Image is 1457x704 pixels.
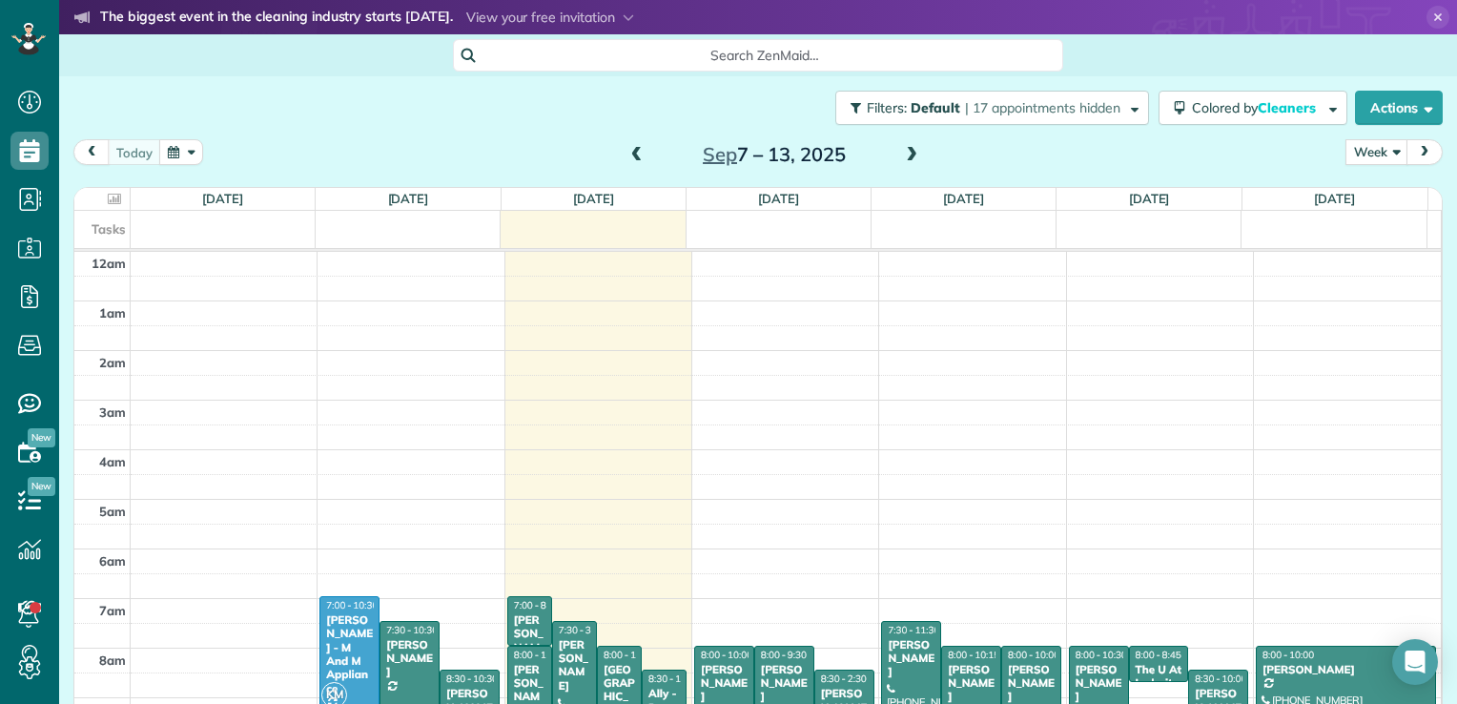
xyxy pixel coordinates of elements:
span: 8am [99,652,126,668]
div: Open Intercom Messenger [1392,639,1438,685]
span: 3am [99,404,126,420]
span: 8:00 - 10:30 [1076,649,1127,661]
button: Colored byCleaners [1159,91,1347,125]
a: [DATE] [388,191,429,206]
div: [PERSON_NAME] - M And M Appliance [325,613,374,695]
span: 7:00 - 8:00 [514,599,560,611]
div: [PERSON_NAME] [1007,663,1056,704]
div: [PERSON_NAME] [1075,663,1123,704]
span: 1am [99,305,126,321]
div: The U At Ledroit [1135,663,1183,691]
span: 12am [92,256,126,271]
button: Week [1345,139,1408,165]
span: New [28,477,55,496]
span: New [28,428,55,447]
span: 8:30 - 10:30 [446,673,498,685]
span: 6am [99,553,126,569]
span: 8:30 - 2:30 [821,673,867,685]
a: [DATE] [943,191,984,206]
span: Default [911,99,961,116]
span: 8:00 - 10:30 [604,649,655,661]
h2: 7 – 13, 2025 [655,144,893,165]
span: 8:00 - 10:00 [1008,649,1059,661]
span: | 17 appointments hidden [965,99,1120,116]
div: [PERSON_NAME] [558,638,591,694]
span: 8:00 - 8:45 [1136,649,1181,661]
div: [PERSON_NAME] [513,613,546,669]
a: [DATE] [202,191,243,206]
button: today [108,139,161,165]
span: 8:00 - 10:15 [948,649,999,661]
span: 7am [99,603,126,618]
span: Sep [703,142,737,166]
div: [PERSON_NAME] [947,663,995,704]
button: next [1406,139,1443,165]
div: [PERSON_NAME] [700,663,749,704]
span: 7:30 - 10:30 [386,624,438,636]
span: 8:00 - 9:30 [761,649,807,661]
span: Colored by [1192,99,1323,116]
span: Tasks [92,221,126,237]
strong: The biggest event in the cleaning industry starts [DATE]. [100,8,453,29]
button: Filters: Default | 17 appointments hidden [835,91,1149,125]
button: prev [73,139,110,165]
span: 5am [99,504,126,519]
a: Filters: Default | 17 appointments hidden [826,91,1149,125]
span: 8:30 - 10:30 [648,673,700,685]
div: [PERSON_NAME] [1262,663,1430,676]
span: 7:30 - 11:30 [888,624,939,636]
span: 7:30 - 3:30 [559,624,605,636]
div: [PERSON_NAME] [887,638,935,679]
span: 8:00 - 12:30 [514,649,565,661]
span: Filters: [867,99,907,116]
span: 8:30 - 10:00 [1195,673,1246,685]
span: Cleaners [1258,99,1319,116]
span: 4am [99,454,126,469]
button: Actions [1355,91,1443,125]
span: 7:00 - 10:30 [326,599,378,611]
div: [PERSON_NAME] [760,663,809,704]
a: [DATE] [1314,191,1355,206]
span: 8:00 - 10:00 [1262,649,1314,661]
span: 2am [99,355,126,370]
span: 8:00 - 10:00 [701,649,752,661]
a: [DATE] [1129,191,1170,206]
div: [PERSON_NAME] [385,638,434,679]
a: [DATE] [758,191,799,206]
a: [DATE] [573,191,614,206]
